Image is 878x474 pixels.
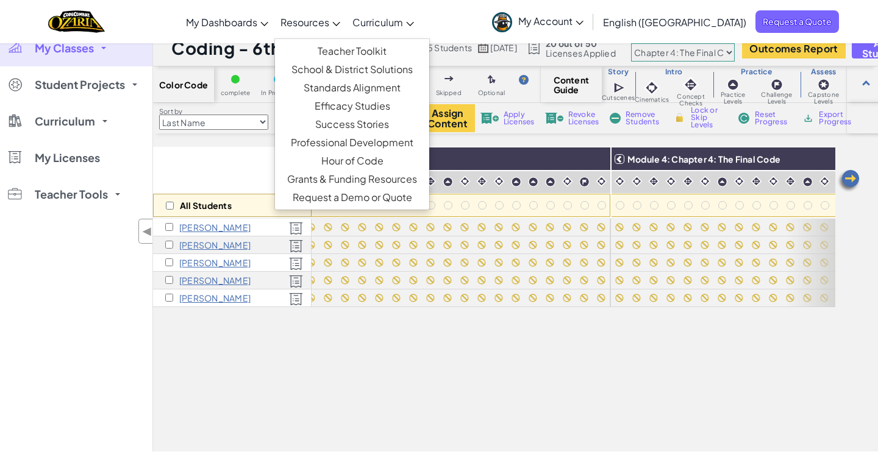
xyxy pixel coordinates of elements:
[753,91,800,105] span: Challenge Levels
[48,9,105,34] img: Home
[275,170,429,188] a: Grants & Funding Resources
[275,115,429,133] a: Success Stories
[602,94,635,101] span: Cutscenes
[800,91,847,105] span: Capstone Levels
[159,80,208,90] span: Color Code
[802,113,814,124] img: IconArchive.svg
[180,200,232,210] p: All Students
[289,222,303,235] img: Licensed
[346,5,420,38] a: Curriculum
[35,189,108,200] span: Teacher Tools
[490,42,516,53] span: [DATE]
[289,257,303,271] img: Licensed
[275,133,429,152] a: Professional Development
[691,107,727,129] span: Lock or Skip Levels
[492,12,512,32] img: avatar
[768,175,779,187] img: IconCinematic.svg
[528,177,538,187] img: IconPracticeLevel.svg
[545,177,555,187] img: IconPracticeLevel.svg
[35,152,100,163] span: My Licenses
[35,79,125,90] span: Student Projects
[562,175,573,187] img: IconCinematic.svg
[480,113,499,124] img: IconLicenseApply.svg
[289,275,303,288] img: Licensed
[519,75,529,85] img: IconHint.svg
[427,42,472,53] span: 5 Students
[596,175,607,187] img: IconCinematic.svg
[171,37,342,60] h1: Coding - 6th period
[511,177,521,187] img: IconPracticeLevel.svg
[727,79,739,91] img: IconPracticeLevel.svg
[602,67,635,77] h3: Story
[221,90,251,96] span: complete
[627,154,780,164] span: Module 4: Chapter 4: The Final Code
[179,222,251,232] p: Jared Ackerman
[545,113,563,124] img: IconLicenseRevoke.svg
[180,5,274,38] a: My Dashboards
[554,75,590,94] span: Content Guide
[742,38,845,58] button: Outcomes Report
[425,175,437,187] img: IconInteractive.svg
[275,97,429,115] a: Efficacy Studies
[643,79,660,96] img: IconCinematic.svg
[613,81,626,94] img: IconCutscene.svg
[261,90,295,96] span: In Progress
[682,76,699,93] img: IconInteractive.svg
[35,43,94,54] span: My Classes
[738,113,750,124] img: IconReset.svg
[289,292,303,306] img: Licensed
[771,79,783,91] img: IconChallengeLevel.svg
[682,175,694,187] img: IconInteractive.svg
[597,5,752,38] a: English ([GEOGRAPHIC_DATA])
[436,90,462,96] span: Skipped
[635,67,713,77] h3: Intro
[755,111,791,126] span: Reset Progress
[459,175,471,187] img: IconCinematic.svg
[669,93,712,107] span: Concept Checks
[837,169,861,193] img: Arrow_Left.png
[665,175,677,187] img: IconCinematic.svg
[444,76,454,81] img: IconSkippedLevel.svg
[579,177,590,187] img: IconChallengeLevel.svg
[488,75,496,85] img: IconOptionalLevel.svg
[478,44,489,53] img: calendar.svg
[504,111,535,126] span: Apply Licenses
[626,111,662,126] span: Remove Students
[755,10,839,33] a: Request a Quote
[275,152,429,170] a: Hour of Code
[614,175,626,187] img: IconCinematic.svg
[478,90,505,96] span: Optional
[275,188,429,207] a: Request a Demo or Quote
[476,175,488,187] img: IconInteractive.svg
[280,16,329,29] span: Resources
[486,2,590,41] a: My Account
[275,42,429,60] a: Teacher Toolkit
[631,175,643,187] img: IconCinematic.svg
[48,9,105,34] a: Ozaria by CodeCombat logo
[518,15,584,27] span: My Account
[733,175,745,187] img: IconCinematic.svg
[443,177,453,187] img: IconPracticeLevel.svg
[648,175,660,187] img: IconInteractive.svg
[179,275,251,285] p: Payton Ruark
[186,16,257,29] span: My Dashboards
[751,175,762,187] img: IconInteractive.svg
[179,293,251,303] p: Cal Wilson
[819,111,856,126] span: Export Progress
[568,111,599,126] span: Revoke Licenses
[819,175,830,187] img: IconCinematic.svg
[546,48,616,58] span: Licenses Applied
[699,175,711,187] img: IconCinematic.svg
[818,79,830,91] img: IconCapstoneLevel.svg
[713,91,754,105] span: Practice Levels
[717,177,727,187] img: IconPracticeLevel.svg
[179,258,251,267] p: Louis Guppy
[420,104,475,132] button: Assign Content
[546,38,616,48] span: 20 out of 50
[179,240,251,250] p: Sam Glasser
[800,67,847,77] h3: Assess
[493,175,505,187] img: IconCinematic.svg
[352,16,403,29] span: Curriculum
